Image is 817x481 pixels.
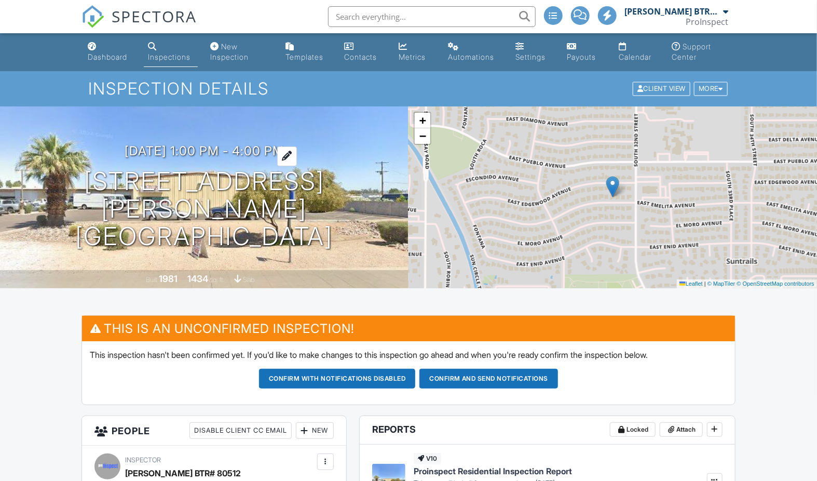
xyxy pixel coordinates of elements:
[125,465,241,481] div: [PERSON_NAME] BTR# 80512
[187,273,208,284] div: 1434
[189,422,292,439] div: Disable Client CC Email
[563,37,606,67] a: Payouts
[511,37,554,67] a: Settings
[444,37,503,67] a: Automations (Advanced)
[82,416,346,446] h3: People
[704,280,706,287] span: |
[399,52,426,61] div: Metrics
[419,369,558,389] button: Confirm and send notifications
[668,37,733,67] a: Support Center
[88,52,127,61] div: Dashboard
[281,37,332,67] a: Templates
[88,79,729,98] h1: Inspection Details
[737,280,814,287] a: © OpenStreetMap contributors
[419,114,426,127] span: +
[84,37,135,67] a: Dashboard
[82,316,734,341] h3: This is an Unconfirmed Inspection!
[81,5,104,28] img: The Best Home Inspection Software - Spectora
[81,14,197,36] a: SPECTORA
[210,276,224,284] span: sq. ft.
[615,37,659,67] a: Calendar
[672,42,711,61] div: Support Center
[144,37,198,67] a: Inspections
[395,37,435,67] a: Metrics
[686,17,729,27] div: ProInspect
[146,276,157,284] span: Built
[515,52,546,61] div: Settings
[206,37,273,67] a: New Inspection
[632,84,693,92] a: Client View
[148,52,190,61] div: Inspections
[567,52,596,61] div: Payouts
[210,42,249,61] div: New Inspection
[112,5,197,27] span: SPECTORA
[625,6,721,17] div: [PERSON_NAME] BTR# 43777
[296,422,334,439] div: New
[448,52,494,61] div: Automations
[125,456,161,464] span: Inspector
[415,128,430,144] a: Zoom out
[17,168,392,250] h1: [STREET_ADDRESS][PERSON_NAME] [GEOGRAPHIC_DATA]
[679,280,703,287] a: Leaflet
[694,82,728,96] div: More
[328,6,536,27] input: Search everything...
[707,280,736,287] a: © MapTiler
[125,144,284,158] h3: [DATE] 1:00 pm - 4:00 pm
[90,349,727,360] p: This inspection hasn't been confirmed yet. If you'd like to make changes to this inspection go ah...
[340,37,387,67] a: Contacts
[619,52,651,61] div: Calendar
[419,129,426,142] span: −
[415,113,430,128] a: Zoom in
[633,82,690,96] div: Client View
[606,176,619,197] img: Marker
[259,369,416,389] button: Confirm with notifications disabled
[159,273,178,284] div: 1981
[243,276,254,284] span: slab
[344,52,377,61] div: Contacts
[285,52,323,61] div: Templates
